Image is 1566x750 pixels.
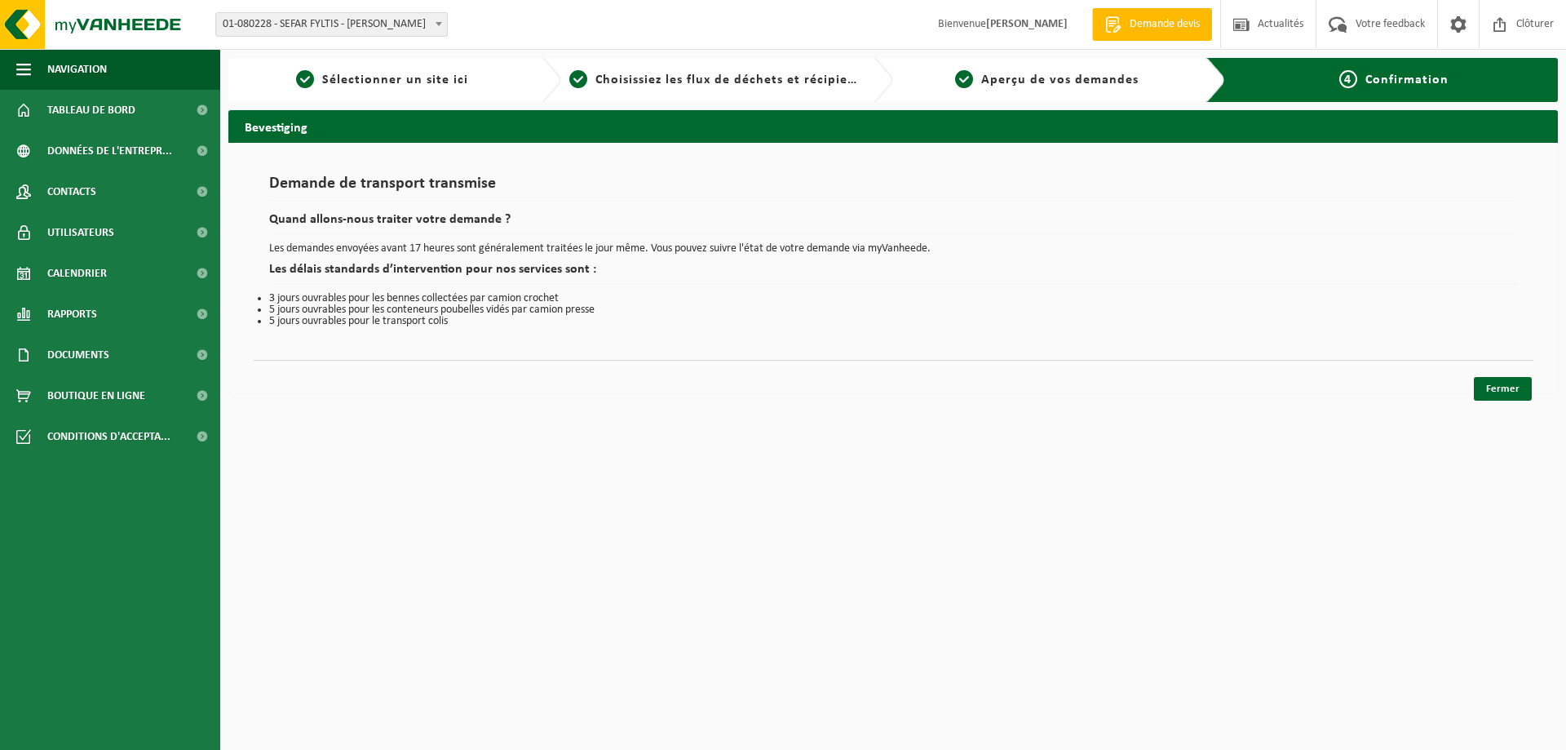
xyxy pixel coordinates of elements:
span: 01-080228 - SEFAR FYLTIS - BILLY BERCLAU [216,13,447,36]
strong: [PERSON_NAME] [986,18,1068,30]
span: Tableau de bord [47,90,135,131]
a: Fermer [1474,377,1532,401]
a: Demande devis [1092,8,1212,41]
h2: Quand allons-nous traiter votre demande ? [269,213,1517,235]
span: Demande devis [1126,16,1204,33]
span: Utilisateurs [47,212,114,253]
a: 1Sélectionner un site ici [237,70,529,90]
h2: Bevestiging [228,110,1558,142]
span: 3 [955,70,973,88]
span: 1 [296,70,314,88]
span: 01-080228 - SEFAR FYLTIS - BILLY BERCLAU [215,12,448,37]
a: 3Aperçu de vos demandes [901,70,1193,90]
span: Choisissiez les flux de déchets et récipients [595,73,867,87]
span: Conditions d'accepta... [47,416,170,457]
span: Données de l'entrepr... [47,131,172,171]
li: 5 jours ouvrables pour les conteneurs poubelles vidés par camion presse [269,304,1517,316]
span: Documents [47,335,109,375]
span: Sélectionner un site ici [322,73,468,87]
h2: Les délais standards d’intervention pour nos services sont : [269,263,1517,285]
p: Les demandes envoyées avant 17 heures sont généralement traitées le jour même. Vous pouvez suivre... [269,243,1517,255]
span: Navigation [47,49,107,90]
span: Aperçu de vos demandes [981,73,1139,87]
span: Confirmation [1365,73,1449,87]
h1: Demande de transport transmise [269,175,1517,201]
span: Contacts [47,171,96,212]
span: Calendrier [47,253,107,294]
a: 2Choisissiez les flux de déchets et récipients [569,70,861,90]
span: Boutique en ligne [47,375,145,416]
li: 5 jours ouvrables pour le transport colis [269,316,1517,327]
span: 2 [569,70,587,88]
li: 3 jours ouvrables pour les bennes collectées par camion crochet [269,293,1517,304]
span: 4 [1339,70,1357,88]
span: Rapports [47,294,97,335]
